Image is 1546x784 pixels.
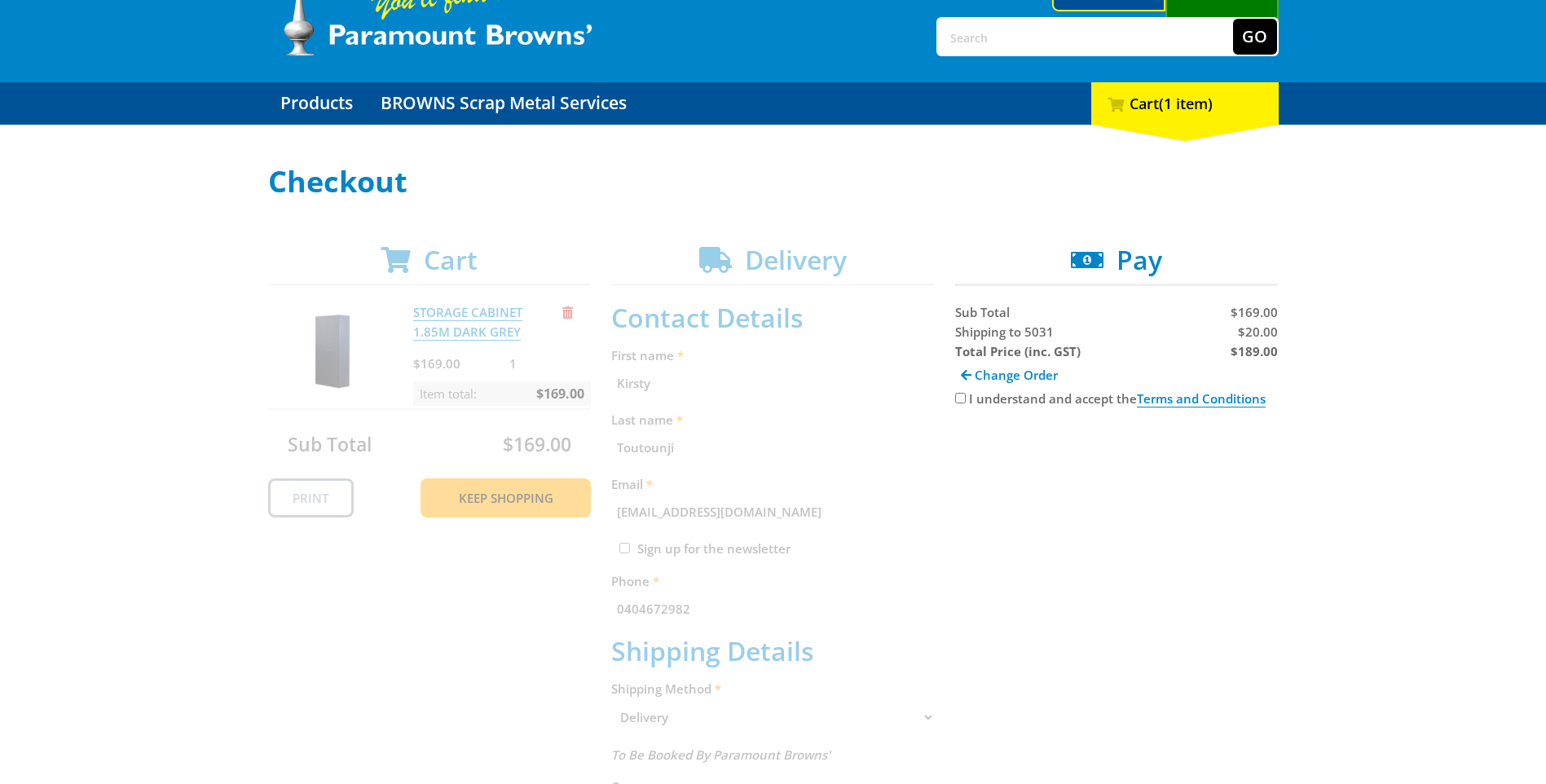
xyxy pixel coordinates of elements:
a: Terms and Conditions [1137,390,1266,407]
span: Shipping to 5031 [955,324,1054,340]
a: Go to the BROWNS Scrap Metal Services page [368,82,639,125]
strong: $189.00 [1231,343,1278,359]
h1: Checkout [268,165,1279,198]
a: Change Order [955,361,1064,389]
strong: Total Price (inc. GST) [955,343,1081,359]
a: Go to the Products page [268,82,365,125]
input: Please accept the terms and conditions. [955,393,966,403]
button: Go [1233,19,1277,55]
span: $20.00 [1238,324,1278,340]
label: I understand and accept the [969,390,1266,407]
span: (1 item) [1159,94,1213,113]
span: $169.00 [1231,304,1278,320]
input: Search [938,19,1233,55]
div: Cart [1091,82,1279,125]
span: Pay [1117,242,1162,277]
span: Change Order [975,367,1058,383]
span: Sub Total [955,304,1010,320]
